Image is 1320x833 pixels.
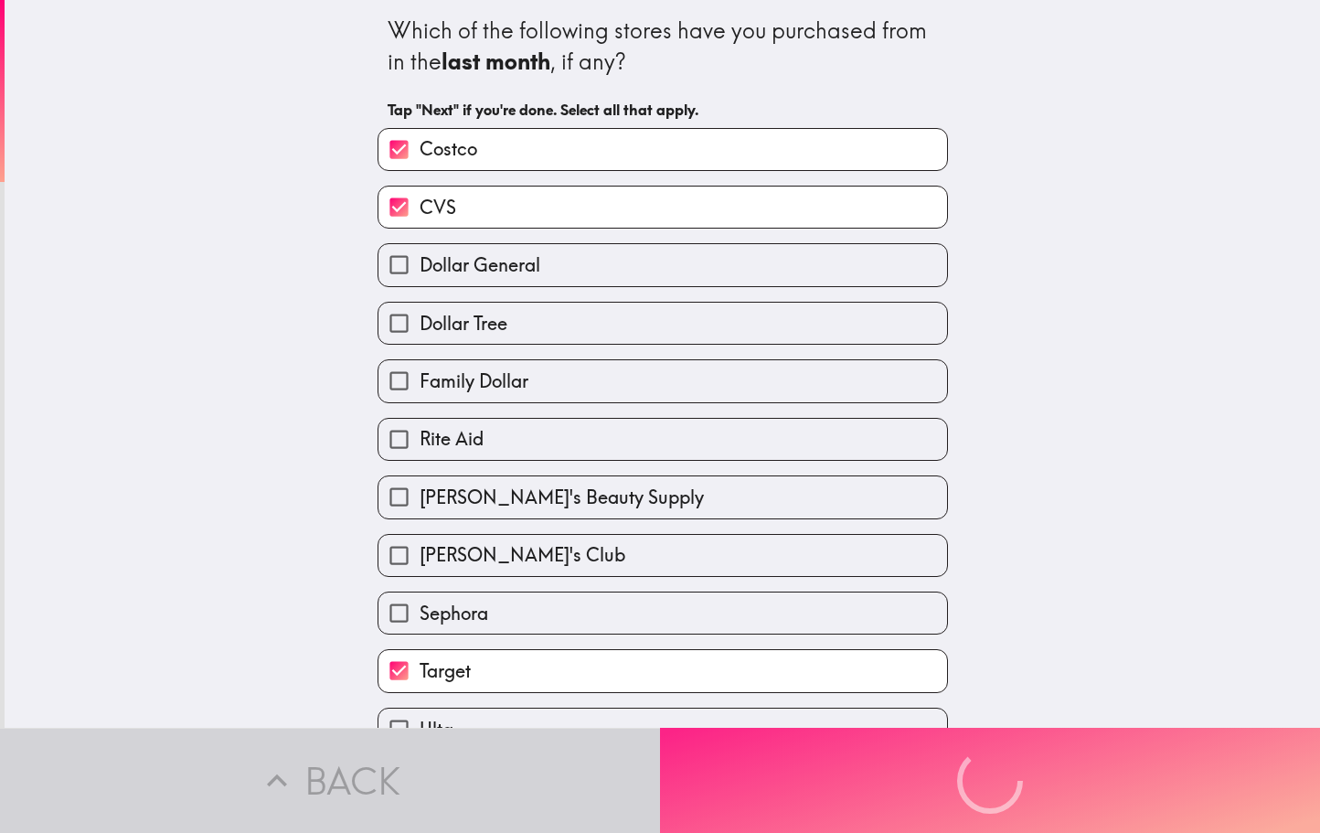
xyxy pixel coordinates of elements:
span: Family Dollar [420,368,528,394]
span: CVS [420,195,456,220]
button: Dollar Tree [378,303,947,344]
span: Target [420,658,471,684]
button: Costco [378,129,947,170]
span: Costco [420,136,477,162]
button: Family Dollar [378,360,947,401]
span: Ulta [420,717,453,742]
h6: Tap "Next" if you're done. Select all that apply. [388,100,938,120]
b: last month [442,48,550,75]
span: Dollar General [420,252,540,278]
span: [PERSON_NAME]'s Club [420,542,625,568]
button: Dollar General [378,244,947,285]
span: Rite Aid [420,426,484,452]
button: Ulta [378,709,947,750]
button: CVS [378,187,947,228]
div: Which of the following stores have you purchased from in the , if any? [388,16,938,77]
span: Sephora [420,601,488,626]
button: [PERSON_NAME]'s Beauty Supply [378,476,947,518]
span: [PERSON_NAME]'s Beauty Supply [420,485,704,510]
button: Rite Aid [378,419,947,460]
button: Sephora [378,593,947,634]
button: Target [378,650,947,691]
button: [PERSON_NAME]'s Club [378,535,947,576]
span: Dollar Tree [420,311,507,336]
